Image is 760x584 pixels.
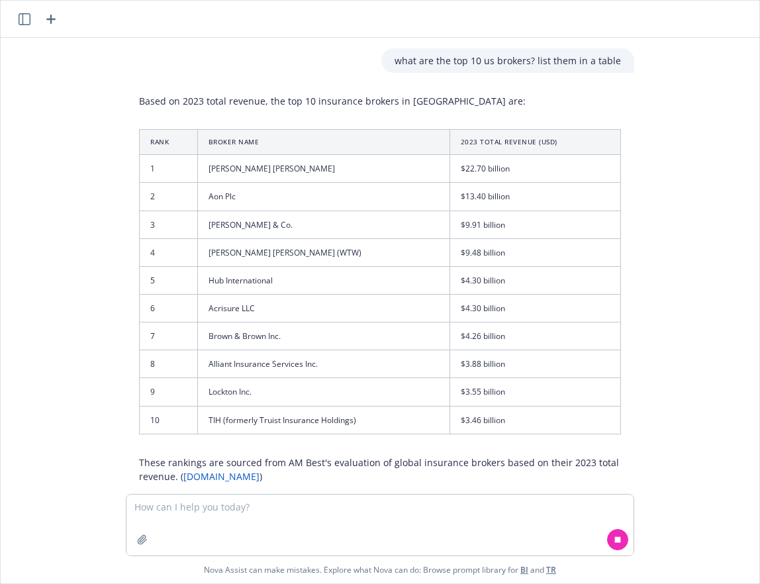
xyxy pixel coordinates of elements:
td: 5 [140,266,198,294]
td: 3 [140,211,198,238]
td: $9.48 billion [450,238,620,266]
td: 6 [140,295,198,322]
td: $22.70 billion [450,155,620,183]
th: 2023 Total Revenue (USD) [450,130,620,155]
p: These rankings are sourced from AM Best's evaluation of global insurance brokers based on their 2... [139,456,621,483]
a: TR [546,564,556,575]
td: Hub International [197,266,450,294]
p: Based on 2023 total revenue, the top 10 insurance brokers in [GEOGRAPHIC_DATA] are: [139,94,621,108]
td: Alliant Insurance Services Inc. [197,350,450,378]
td: 9 [140,378,198,406]
td: Lockton Inc. [197,378,450,406]
td: $4.30 billion [450,295,620,322]
td: $13.40 billion [450,183,620,211]
td: $4.26 billion [450,322,620,350]
th: Rank [140,130,198,155]
td: [PERSON_NAME] & Co. [197,211,450,238]
a: BI [520,564,528,575]
td: 10 [140,406,198,434]
td: 4 [140,238,198,266]
td: $9.91 billion [450,211,620,238]
td: Brown & Brown Inc. [197,322,450,350]
p: what are the top 10 us brokers? list them in a table [395,54,621,68]
td: $3.46 billion [450,406,620,434]
td: Aon Plc [197,183,450,211]
td: [PERSON_NAME] [PERSON_NAME] (WTW) [197,238,450,266]
td: TIH (formerly Truist Insurance Holdings) [197,406,450,434]
td: 2 [140,183,198,211]
td: [PERSON_NAME] [PERSON_NAME] [197,155,450,183]
a: [DOMAIN_NAME] [183,470,260,483]
span: Nova Assist can make mistakes. Explore what Nova can do: Browse prompt library for and [6,556,754,583]
td: Acrisure LLC [197,295,450,322]
td: $3.55 billion [450,378,620,406]
td: 7 [140,322,198,350]
th: Broker Name [197,130,450,155]
td: 8 [140,350,198,378]
td: $4.30 billion [450,266,620,294]
td: $3.88 billion [450,350,620,378]
td: 1 [140,155,198,183]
